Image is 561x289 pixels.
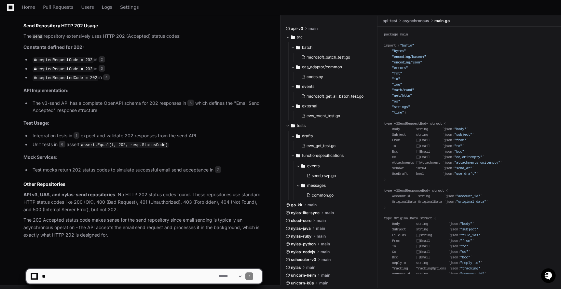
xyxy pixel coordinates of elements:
span: 5 [187,100,194,106]
button: events [291,81,373,92]
strong: API v3, UAS, and nylas-send repositories [23,192,115,197]
span: eas_adaptor/common [302,64,342,70]
strong: Test Usage: [23,120,49,126]
span: "to" [460,244,468,248]
span: common.go [312,193,334,198]
span: 4 [103,74,110,81]
span: main.go [434,18,450,23]
li: in [31,65,262,73]
span: 1 [74,132,79,139]
button: microsoft_batch_test.go [299,53,369,62]
h2: Send Repository HTTP 202 Usage [23,22,262,29]
span: "bcc" [460,255,470,259]
span: nylas-ruby [291,234,311,239]
span: "body" [454,127,466,131]
span: 3 [99,65,105,72]
button: send_rsvp.go [304,171,369,180]
img: 1736555170064-99ba0984-63c1-480f-8ee9-699278ef63ed [7,48,18,60]
span: "send_at" [454,166,472,170]
span: 6 [59,141,65,147]
svg: Directory [296,44,300,51]
span: main [321,249,330,255]
span: tests [297,123,306,128]
svg: Directory [301,162,305,170]
button: src [286,32,373,42]
span: nylas-python [291,241,316,247]
span: cloud-core [291,218,311,223]
span: batch [302,45,312,50]
svg: Directory [301,182,305,189]
span: asynchronous [403,18,429,23]
p: : No HTTP 202 status codes found. These repositories use standard HTTP status codes like 200 (OK)... [23,191,262,213]
code: AcceptedRequestCode = 202 [33,57,94,63]
button: microsoft_get_all_batch_test.go [299,92,369,101]
span: nylas-lite-sync [291,210,320,215]
iframe: Open customer support [540,268,558,285]
span: "log" [392,83,402,87]
code: send [32,34,44,40]
span: main [316,226,325,231]
button: common.go [304,191,369,200]
span: "strings" [392,105,410,109]
span: scheduler-v3 [291,257,316,262]
span: send_rsvp.go [312,173,336,178]
svg: Directory [291,122,295,130]
span: drafts [302,133,313,139]
span: "cc" [460,250,468,254]
span: api-v3 [291,26,303,31]
span: "math/rand" [392,88,414,92]
span: "original_data" [456,200,486,204]
span: "subject" [454,133,472,137]
span: codes.py [307,74,323,79]
strong: API Implementation: [23,88,69,93]
button: external [291,101,373,111]
span: "io" [392,77,400,81]
span: "to" [454,144,462,148]
li: The v3-send API has a complete OpenAPI schema for 202 responses in which defines the "Email Send ... [31,100,262,115]
span: Users [81,5,94,9]
span: Home [22,5,35,9]
span: main [321,241,330,247]
span: "errors" [392,66,408,70]
span: "os" [392,100,400,103]
button: drafts [291,131,373,141]
button: messages [296,180,373,191]
svg: Directory [291,33,295,41]
code: assert.Equal(t, 202, resp.StatusCode) [80,142,169,148]
strong: Constants defined for 202: [23,44,84,50]
span: src [297,34,303,40]
span: external [302,103,317,109]
span: "file_ids" [460,233,480,237]
li: in [31,56,262,64]
li: Integration tests in expect and validate 202 responses from the send API [31,132,262,140]
button: codes.py [299,72,369,81]
p: The repository extensively uses HTTP 202 (Accepted) status codes: [23,33,262,40]
span: "encoding/json" [392,61,422,64]
button: Start new chat [111,50,118,58]
h2: Other Repositories [23,181,262,187]
span: function/specifications [302,153,344,158]
span: main [308,202,317,208]
span: "account_id" [456,194,480,198]
svg: Directory [296,132,300,140]
span: Settings [120,5,139,9]
li: Unit tests in assert [31,141,262,149]
button: batch [291,42,373,53]
button: events [296,161,373,171]
strong: Mock Services: [23,154,58,160]
span: nylas-java [291,226,311,231]
span: "attachments,omitempty" [454,161,500,165]
svg: Directory [296,102,300,110]
a: Powered byPylon [46,68,79,73]
span: "subject" [460,227,478,231]
span: "net/http" [392,94,412,98]
span: "fmt" [392,72,402,76]
span: microsoft_batch_test.go [307,55,350,60]
span: "use_draft" [454,172,476,176]
svg: Directory [296,152,300,159]
span: main [325,210,334,215]
span: "from" [454,138,466,142]
span: "from" [460,239,472,243]
code: AcceptedRequestCode = 202 [33,66,94,72]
